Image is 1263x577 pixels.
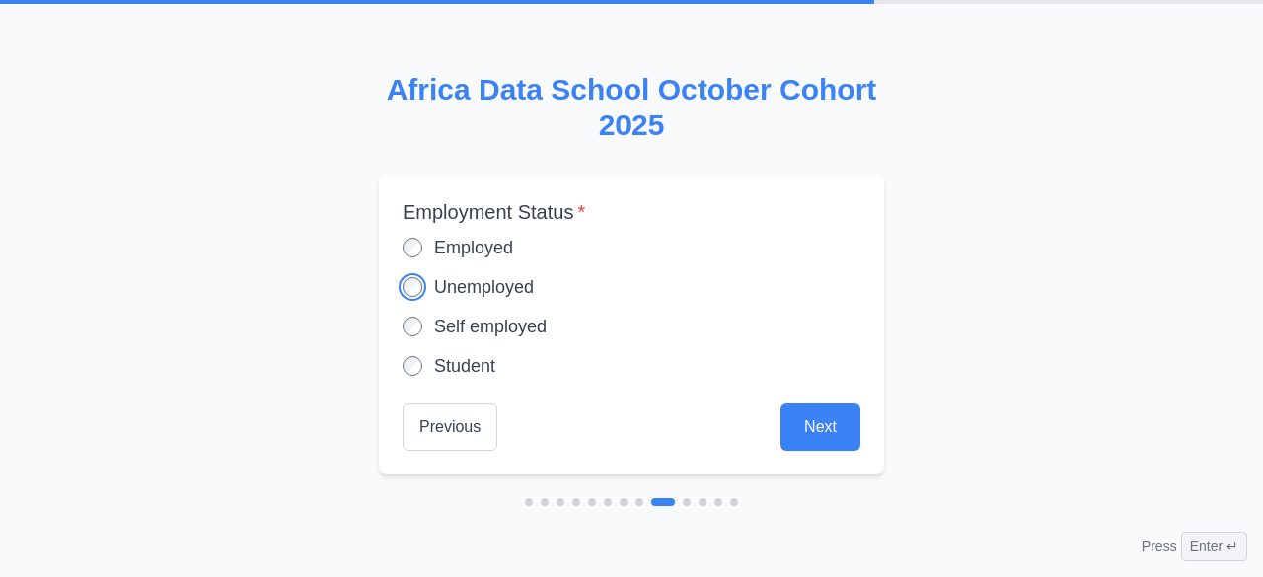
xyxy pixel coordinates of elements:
[780,403,860,451] button: Next
[403,403,497,451] button: Previous
[403,198,860,226] label: Employment Status
[434,352,495,380] label: Student
[1142,532,1247,561] div: Press
[1181,532,1247,561] span: Enter ↵
[434,273,534,301] label: Unemployed
[379,72,884,143] h2: Africa Data School October Cohort 2025
[434,313,547,340] label: Self employed
[434,234,513,261] label: Employed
